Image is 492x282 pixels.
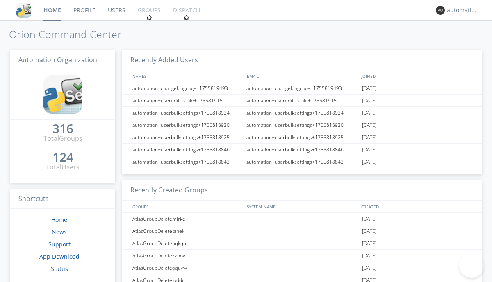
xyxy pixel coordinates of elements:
[130,144,244,156] div: automation+userbulksettings+1755818846
[130,201,243,212] div: GROUPS
[130,225,244,237] div: AtlasGroupDeletebinek
[362,131,377,144] span: [DATE]
[362,213,377,225] span: [DATE]
[122,50,482,70] h3: Recently Added Users
[122,225,482,237] a: AtlasGroupDeletebinek[DATE]
[52,153,73,162] a: 124
[130,119,244,131] div: automation+userbulksettings+1755818930
[130,95,244,106] div: automation+usereditprofile+1755819156
[244,119,360,131] div: automation+userbulksettings+1755818930
[130,131,244,143] div: automation+userbulksettings+1755818925
[130,237,244,249] div: AtlasGroupDeletepqkqu
[122,156,482,168] a: automation+userbulksettings+1755818843automation+userbulksettings+1755818843[DATE]
[43,75,82,114] img: cddb5a64eb264b2086981ab96f4c1ba7
[122,237,482,250] a: AtlasGroupDeletepqkqu[DATE]
[244,107,360,119] div: automation+userbulksettings+1755818934
[122,262,482,274] a: AtlasGroupDeleteoquyw[DATE]
[48,240,71,248] a: Support
[122,213,482,225] a: AtlasGroupDeletemlrke[DATE]
[16,3,31,18] img: cddb5a64eb264b2086981ab96f4c1ba7
[146,15,152,20] img: spin.svg
[184,15,189,20] img: spin.svg
[362,250,377,262] span: [DATE]
[436,6,445,15] img: 373638.png
[39,253,80,260] a: App Download
[52,153,73,161] div: 124
[447,6,478,14] div: automation+atlas0035
[362,237,377,250] span: [DATE]
[130,156,244,168] div: automation+userbulksettings+1755818843
[10,189,115,209] h3: Shortcuts
[51,216,67,223] a: Home
[51,265,68,273] a: Status
[359,201,474,212] div: CREATED
[362,156,377,168] span: [DATE]
[130,213,244,225] div: AtlasGroupDeletemlrke
[244,82,360,94] div: automation+changelanguage+1755819493
[362,107,377,119] span: [DATE]
[122,107,482,119] a: automation+userbulksettings+1755818934automation+userbulksettings+1755818934[DATE]
[122,119,482,131] a: automation+userbulksettings+1755818930automation+userbulksettings+1755818930[DATE]
[122,250,482,262] a: AtlasGroupDeletezzhov[DATE]
[52,228,67,236] a: News
[244,131,360,143] div: automation+userbulksettings+1755818925
[130,107,244,119] div: automation+userbulksettings+1755818934
[362,119,377,131] span: [DATE]
[362,144,377,156] span: [DATE]
[122,144,482,156] a: automation+userbulksettings+1755818846automation+userbulksettings+1755818846[DATE]
[52,124,73,133] div: 316
[244,95,360,106] div: automation+usereditprofile+1755819156
[18,55,97,64] span: Automation Organization
[245,70,359,82] div: EMAIL
[130,70,243,82] div: NAMES
[52,124,73,134] a: 316
[359,70,474,82] div: JOINED
[245,201,359,212] div: SYSTEM_NAME
[362,82,377,95] span: [DATE]
[46,162,80,172] div: Total Users
[130,82,244,94] div: automation+changelanguage+1755819493
[362,225,377,237] span: [DATE]
[130,262,244,274] div: AtlasGroupDeleteoquyw
[244,156,360,168] div: automation+userbulksettings+1755818843
[122,131,482,144] a: automation+userbulksettings+1755818925automation+userbulksettings+1755818925[DATE]
[122,82,482,95] a: automation+changelanguage+1755819493automation+changelanguage+1755819493[DATE]
[122,180,482,201] h3: Recently Created Groups
[362,262,377,274] span: [DATE]
[459,253,484,278] iframe: Toggle Customer Support
[43,134,82,143] div: Total Groups
[244,144,360,156] div: automation+userbulksettings+1755818846
[122,95,482,107] a: automation+usereditprofile+1755819156automation+usereditprofile+1755819156[DATE]
[130,250,244,262] div: AtlasGroupDeletezzhov
[362,95,377,107] span: [DATE]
